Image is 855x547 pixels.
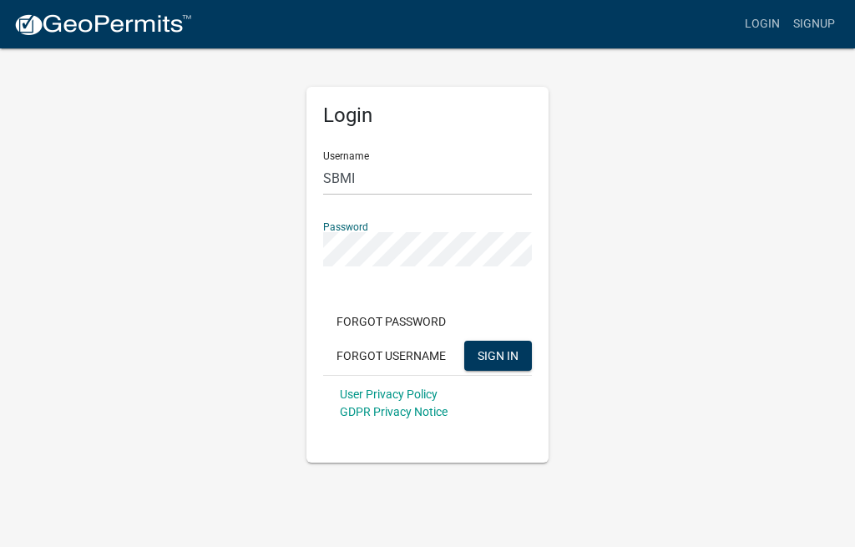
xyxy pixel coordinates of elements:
[738,8,787,40] a: Login
[340,405,448,418] a: GDPR Privacy Notice
[323,104,532,128] h5: Login
[478,348,519,362] span: SIGN IN
[464,341,532,371] button: SIGN IN
[787,8,842,40] a: Signup
[340,387,438,401] a: User Privacy Policy
[323,341,459,371] button: Forgot Username
[323,306,459,337] button: Forgot Password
